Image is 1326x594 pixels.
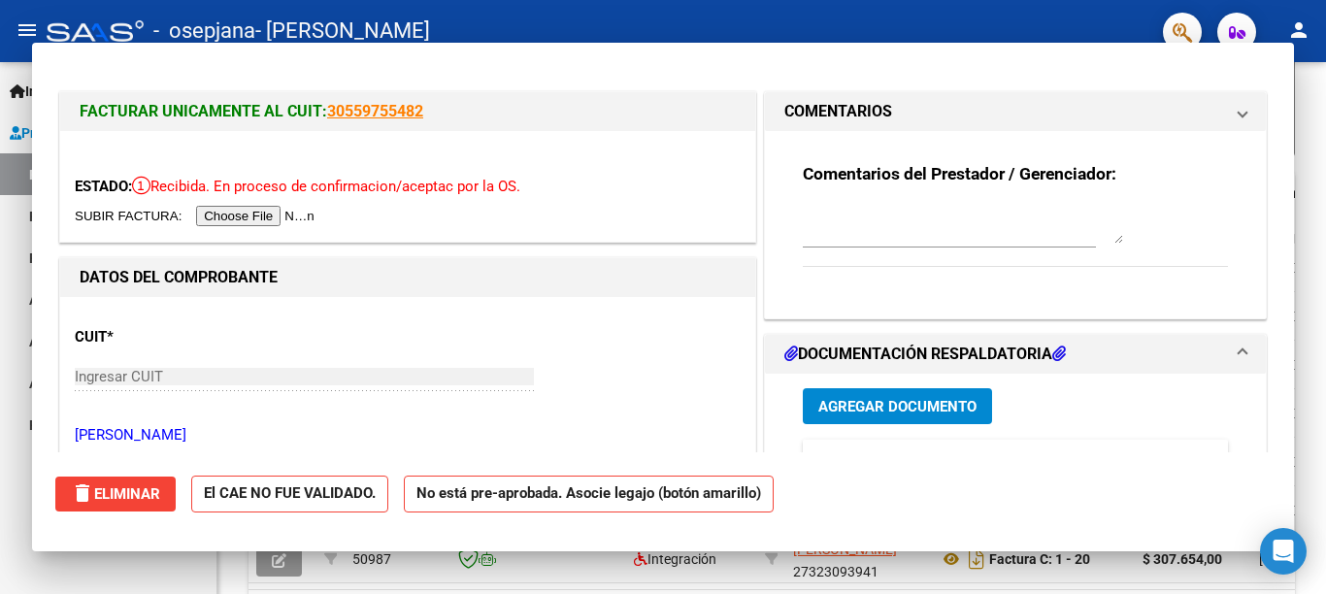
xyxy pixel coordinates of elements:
span: FACTURAR UNICAMENTE AL CUIT: [80,102,327,120]
span: ESTADO: [75,178,132,195]
strong: DATOS DEL COMPROBANTE [80,268,278,286]
strong: Comentarios del Prestador / Gerenciador: [803,164,1116,183]
mat-icon: person [1287,18,1310,42]
datatable-header-cell: Documento [851,440,997,481]
span: Integración [634,551,716,567]
span: [DATE] [1259,551,1299,567]
mat-icon: delete [71,481,94,505]
strong: No está pre-aprobada. Asocie legajo (botón amarillo) [404,476,774,513]
span: Inicio [10,81,59,102]
strong: El CAE NO FUE VALIDADO. [191,476,388,513]
h1: DOCUMENTACIÓN RESPALDATORIA [784,343,1066,366]
strong: $ 307.654,00 [1143,551,1222,567]
span: Prestadores / Proveedores [10,122,186,144]
i: Descargar documento [964,544,989,575]
datatable-header-cell: Subido [1123,440,1220,481]
p: CUIT [75,326,275,348]
span: Agregar Documento [818,398,977,415]
datatable-header-cell: ID [803,440,851,481]
div: COMENTARIOS [765,131,1266,318]
mat-expansion-panel-header: COMENTARIOS [765,92,1266,131]
div: Open Intercom Messenger [1260,528,1307,575]
div: 27323093941 [793,539,923,579]
mat-icon: menu [16,18,39,42]
p: [PERSON_NAME] [75,424,741,446]
span: - [PERSON_NAME] [255,10,430,52]
span: - osepjana [153,10,255,52]
strong: Factura C: 1 - 20 [989,551,1090,567]
span: [PERSON_NAME] [793,542,897,557]
mat-expansion-panel-header: DOCUMENTACIÓN RESPALDATORIA [765,335,1266,374]
span: 50987 [352,551,391,567]
a: 30559755482 [327,102,423,120]
h1: COMENTARIOS [784,100,892,123]
button: Eliminar [55,477,176,511]
button: Agregar Documento [803,388,992,424]
datatable-header-cell: Usuario [997,440,1123,481]
span: Eliminar [71,485,160,503]
span: Recibida. En proceso de confirmacion/aceptac por la OS. [132,178,520,195]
